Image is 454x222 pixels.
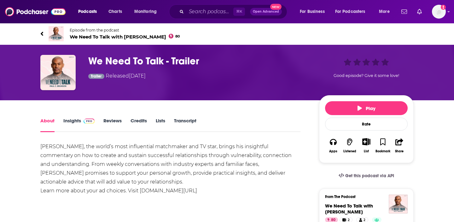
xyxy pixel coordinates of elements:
[395,149,404,153] div: Share
[174,118,196,132] a: Transcript
[108,7,122,16] span: Charts
[250,8,282,15] button: Open AdvancedNew
[63,118,95,132] a: InsightsPodchaser Pro
[78,7,97,16] span: Podcasts
[379,7,390,16] span: More
[325,203,373,215] a: We Need To Talk with Paul C. Brunson
[325,134,341,157] button: Apps
[40,26,414,41] a: We Need To Talk with Paul C. BrunsonEpisode from the podcastWe Need To Talk with [PERSON_NAME]80
[389,195,408,213] img: We Need To Talk with Paul C. Brunson
[334,73,399,78] span: Good episode? Give it some love!
[40,142,300,195] div: [PERSON_NAME], the world’s most influential matchmaker and TV star, brings his insightful comment...
[325,203,373,215] span: We Need To Talk with [PERSON_NAME]
[391,134,408,157] button: Share
[88,72,146,81] div: Released [DATE]
[84,119,95,124] img: Podchaser Pro
[300,7,325,16] span: For Business
[5,6,66,18] img: Podchaser - Follow, Share and Rate Podcasts
[358,134,375,157] div: Show More ButtonList
[341,134,358,157] button: Listened
[130,7,165,17] button: open menu
[295,7,333,17] button: open menu
[103,118,122,132] a: Reviews
[375,134,391,157] button: Bookmark
[358,105,375,111] span: Play
[175,4,293,19] div: Search podcasts, credits, & more...
[334,168,399,184] a: Get this podcast via API
[104,7,126,17] a: Charts
[345,173,394,178] span: Get this podcast via API
[441,5,446,10] svg: Add a profile image
[331,7,375,17] button: open menu
[325,101,408,115] button: Play
[325,118,408,131] div: Rate
[91,74,102,78] span: Trailer
[399,6,410,17] a: Show notifications dropdown
[131,118,147,132] a: Credits
[360,138,373,145] button: Show More Button
[40,55,76,90] img: We Need To Talk - Trailer
[233,8,245,16] span: ⌘ K
[325,195,403,199] h3: From The Podcast
[40,118,55,132] a: About
[432,5,446,19] button: Show profile menu
[74,7,105,17] button: open menu
[432,5,446,19] span: Logged in as alignPR
[253,10,279,13] span: Open Advanced
[70,28,180,32] span: Episode from the podcast
[415,6,424,17] a: Show notifications dropdown
[186,7,233,17] input: Search podcasts, credits, & more...
[270,4,282,10] span: New
[134,7,157,16] span: Monitoring
[375,7,398,17] button: open menu
[70,34,180,40] span: We Need To Talk with [PERSON_NAME]
[49,26,64,41] img: We Need To Talk with Paul C. Brunson
[343,149,356,153] div: Listened
[329,149,337,153] div: Apps
[335,7,365,16] span: For Podcasters
[156,118,165,132] a: Lists
[375,149,390,153] div: Bookmark
[432,5,446,19] img: User Profile
[88,55,309,67] h1: We Need To Talk - Trailer
[364,149,369,153] div: List
[175,35,180,38] span: 80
